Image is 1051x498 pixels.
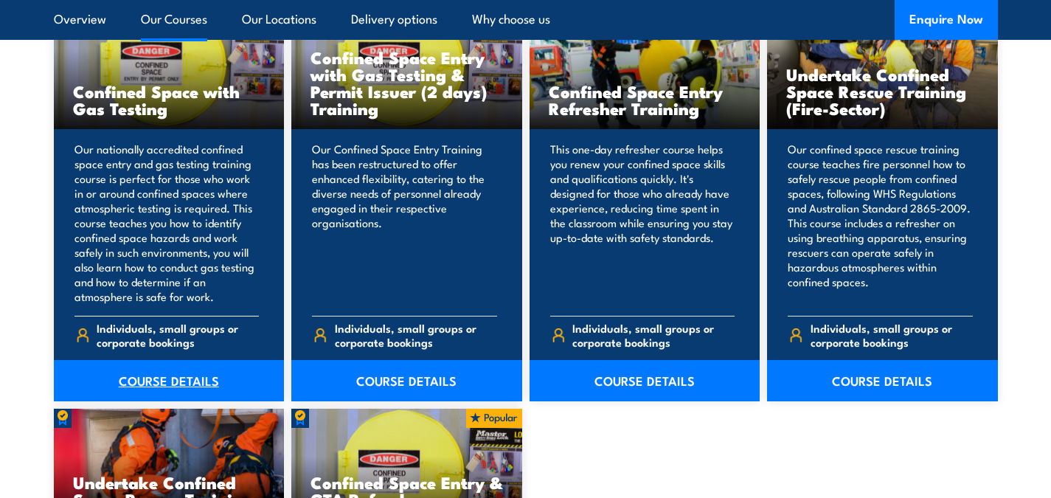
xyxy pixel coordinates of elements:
[788,142,973,304] p: Our confined space rescue training course teaches fire personnel how to safely rescue people from...
[312,142,497,304] p: Our Confined Space Entry Training has been restructured to offer enhanced flexibility, catering t...
[549,83,741,117] h3: Confined Space Entry Refresher Training
[335,321,497,349] span: Individuals, small groups or corporate bookings
[97,321,259,349] span: Individuals, small groups or corporate bookings
[811,321,973,349] span: Individuals, small groups or corporate bookings
[550,142,735,304] p: This one-day refresher course helps you renew your confined space skills and qualifications quick...
[54,360,285,401] a: COURSE DETAILS
[74,142,260,304] p: Our nationally accredited confined space entry and gas testing training course is perfect for tho...
[291,360,522,401] a: COURSE DETAILS
[311,49,503,117] h3: Confined Space Entry with Gas Testing & Permit Issuer (2 days) Training
[572,321,735,349] span: Individuals, small groups or corporate bookings
[767,360,998,401] a: COURSE DETAILS
[73,83,266,117] h3: Confined Space with Gas Testing
[786,66,979,117] h3: Undertake Confined Space Rescue Training (Fire-Sector)
[530,360,760,401] a: COURSE DETAILS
